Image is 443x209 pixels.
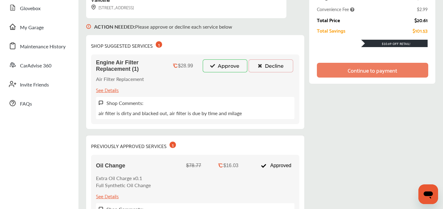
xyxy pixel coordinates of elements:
[317,17,340,23] div: Total Price
[91,5,96,10] img: svg+xml;base64,PHN2ZyB3aWR0aD0iMTYiIGhlaWdodD0iMTciIHZpZXdCb3g9IjAgMCAxNiAxNyIgZmlsbD0ibm9uZSIgeG...
[20,62,51,70] span: CarAdvise 360
[178,63,193,69] div: $28.99
[20,5,41,13] span: Glovebox
[6,38,72,54] a: Maintenance History
[317,28,345,33] div: Total Savings
[186,163,201,168] div: $78.77
[249,59,293,72] button: Decline
[20,24,44,32] span: My Garage
[20,81,49,89] span: Invite Friends
[91,4,134,11] div: [STREET_ADDRESS]
[223,163,238,168] div: $16.03
[94,23,232,30] p: Please approve or decline each service below
[348,67,397,73] div: Continue to payment
[96,75,144,82] p: Air Filter Replacement
[156,41,162,48] div: 1
[170,142,176,148] div: 1
[317,6,354,12] span: Convenience Fee
[96,175,151,182] p: Extra Oil Charge x0.1
[6,95,72,111] a: FAQs
[361,42,428,46] div: $10.69 Off Retail!
[94,23,135,30] b: ACTION NEEDED :
[91,140,176,150] div: PREVIOUSLY APPROVED SERVICES
[106,99,143,107] label: Shop Comments:
[20,100,32,108] span: FAQs
[6,57,72,73] a: CarAdvise 360
[96,192,119,200] div: See Details
[96,86,119,94] div: See Details
[418,184,438,204] iframe: Button to launch messaging window
[258,160,294,171] div: Approved
[6,19,72,35] a: My Garage
[413,28,428,33] div: $101.53
[91,40,162,50] div: SHOP SUGGESTED SERVICES
[20,43,66,51] span: Maintenance History
[6,76,72,92] a: Invite Friends
[98,100,103,106] img: svg+xml;base64,PHN2ZyB3aWR0aD0iMTYiIGhlaWdodD0iMTciIHZpZXdCb3g9IjAgMCAxNiAxNyIgZmlsbD0ibm9uZSIgeG...
[86,18,91,35] img: svg+xml;base64,PHN2ZyB3aWR0aD0iMTYiIGhlaWdodD0iMTciIHZpZXdCb3g9IjAgMCAxNiAxNyIgZmlsbD0ibm9uZSIgeG...
[417,6,428,12] div: $2.99
[96,163,125,169] span: Oil Change
[414,17,428,23] div: $20.61
[203,59,247,72] button: Approve
[96,59,163,72] span: Engine Air Filter Replacement (1)
[96,182,151,189] p: Full Synthetic Oil Change
[98,110,242,117] p: air filter is dirty and blacked out, air filter is due by time and milage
